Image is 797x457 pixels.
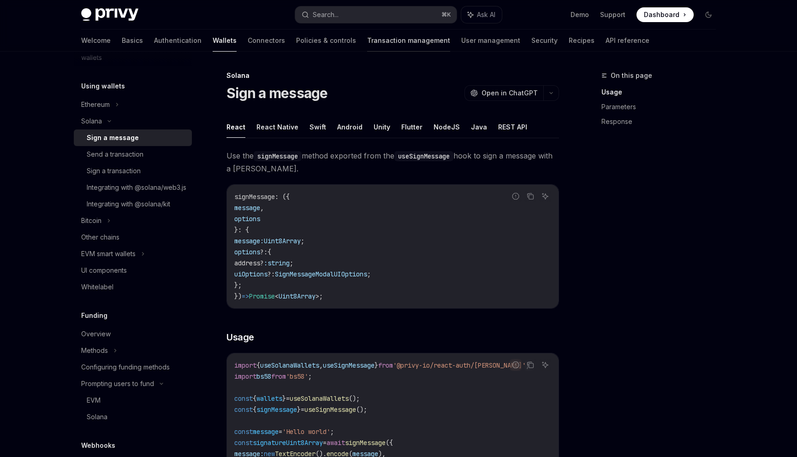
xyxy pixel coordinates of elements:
span: 'Hello world' [282,428,330,436]
code: useSignMessage [394,151,453,161]
span: { [268,248,271,256]
span: from [271,372,286,381]
span: = [286,394,290,403]
span: Ask AI [477,10,495,19]
div: Prompting users to fund [81,378,154,389]
a: Basics [122,29,143,52]
span: options [234,215,260,223]
div: Search... [313,9,339,20]
span: options [234,248,260,256]
div: Bitcoin [81,215,101,226]
span: const [234,439,253,447]
span: < [275,292,279,300]
span: ⌘ K [441,11,451,18]
span: , [260,204,264,212]
button: Unity [374,116,390,138]
span: } [297,405,301,414]
a: Security [531,29,558,52]
a: API reference [606,29,649,52]
a: Configuring funding methods [74,359,192,375]
div: Sign a transaction [87,165,141,176]
button: Ask AI [539,359,551,371]
span: const [234,428,253,436]
h5: Funding [81,310,107,321]
a: Parameters [601,100,723,114]
span: Uint8Array [279,292,315,300]
span: from [378,361,393,369]
div: Other chains [81,232,119,243]
a: Integrating with @solana/web3.js [74,179,192,196]
div: Solana [81,116,102,127]
span: wallets [256,394,282,403]
button: Copy the contents from the code block [524,190,536,202]
img: dark logo [81,8,138,21]
span: }; [234,281,242,289]
span: ?: [260,248,268,256]
button: Search...⌘K [295,6,457,23]
span: address? [234,259,264,267]
div: Methods [81,345,108,356]
span: ; [308,372,312,381]
span: (); [356,405,367,414]
span: (); [349,394,360,403]
span: Promise [249,292,275,300]
a: Dashboard [636,7,694,22]
span: const [234,394,253,403]
span: Open in ChatGPT [482,88,538,98]
span: => [242,292,249,300]
span: ?: [268,270,275,278]
span: import [234,372,256,381]
span: }: { [234,226,249,234]
span: message: [234,237,264,245]
a: Whitelabel [74,279,192,295]
div: Solana [87,411,107,422]
div: UI components [81,265,127,276]
a: Wallets [213,29,237,52]
div: EVM [87,395,101,406]
div: Overview [81,328,111,340]
a: Send a transaction [74,146,192,163]
span: } [375,361,378,369]
span: : [264,259,268,267]
span: ; [301,237,304,245]
a: Transaction management [367,29,450,52]
a: Connectors [248,29,285,52]
button: NodeJS [434,116,460,138]
span: ; [330,428,334,436]
a: Integrating with @solana/kit [74,196,192,212]
span: }) [234,292,242,300]
span: , [319,361,323,369]
div: Sign a message [87,132,139,143]
button: Java [471,116,487,138]
span: useSolanaWallets [290,394,349,403]
button: Copy the contents from the code block [524,359,536,371]
button: Open in ChatGPT [464,85,543,101]
button: Android [337,116,363,138]
a: Sign a message [74,129,192,146]
span: signMessage [234,193,275,201]
span: ; [367,270,371,278]
a: Policies & controls [296,29,356,52]
span: Uint8Array [264,237,301,245]
span: = [301,405,304,414]
span: signMessage [345,439,386,447]
span: Dashboard [644,10,679,19]
div: Solana [226,71,559,80]
span: SignMessageModalUIOptions [275,270,367,278]
span: await [327,439,345,447]
span: signMessage [256,405,297,414]
span: ({ [386,439,393,447]
a: Overview [74,326,192,342]
span: signatureUint8Array [253,439,323,447]
span: bs58 [256,372,271,381]
span: On this page [611,70,652,81]
span: import [234,361,256,369]
span: '@privy-io/react-auth/[PERSON_NAME]' [393,361,526,369]
a: Response [601,114,723,129]
span: = [279,428,282,436]
span: ; [319,292,323,300]
a: UI components [74,262,192,279]
span: const [234,405,253,414]
a: Demo [571,10,589,19]
div: Send a transaction [87,149,143,160]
